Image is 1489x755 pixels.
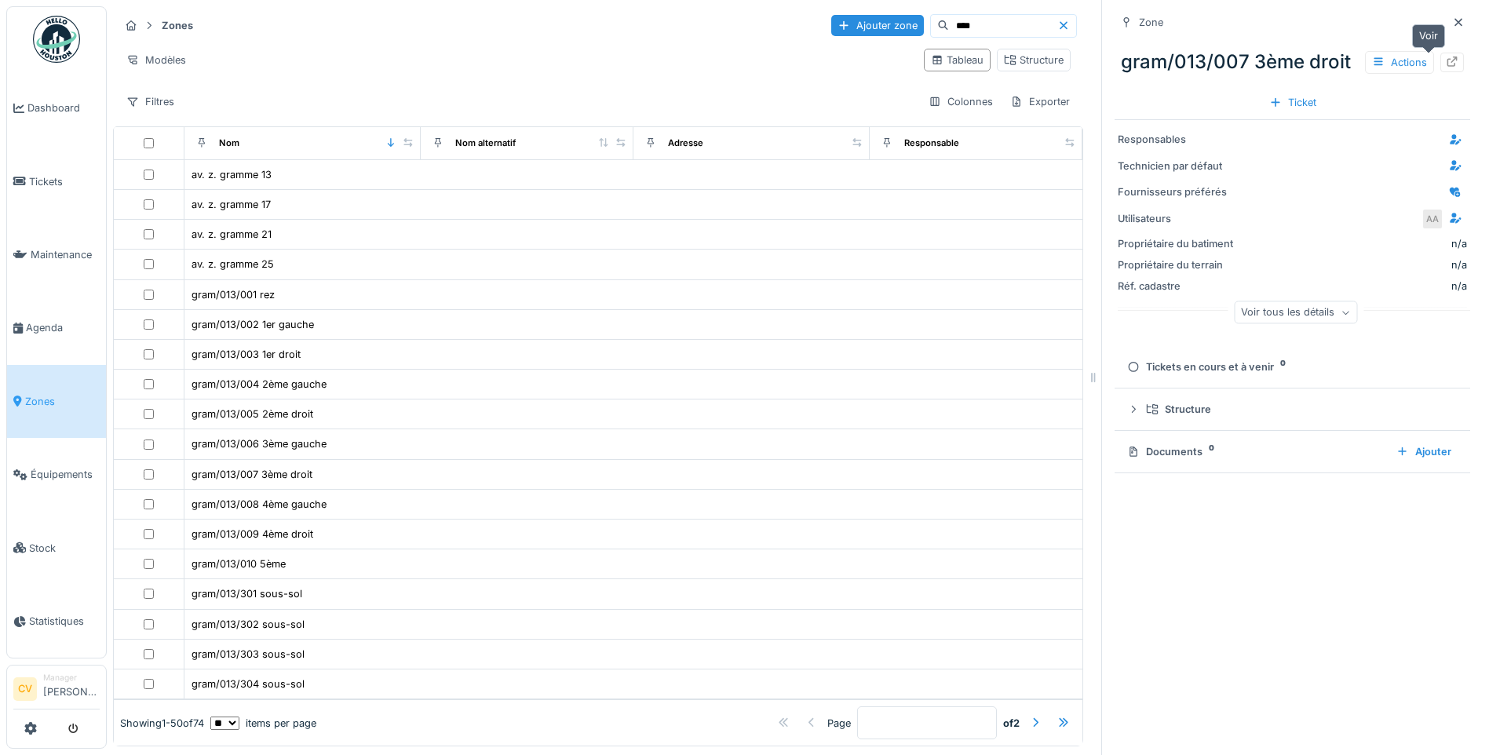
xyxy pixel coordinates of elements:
[25,394,100,409] span: Zones
[192,467,312,482] div: gram/013/007 3ème droit
[192,167,272,182] div: av. z. gramme 13
[119,90,181,113] div: Filtres
[219,137,239,150] div: Nom
[192,586,302,601] div: gram/013/301 sous-sol
[192,287,275,302] div: gram/013/001 rez
[668,137,703,150] div: Adresse
[27,100,100,115] span: Dashboard
[1412,24,1445,47] div: Voir
[192,317,314,332] div: gram/013/002 1er gauche
[192,497,327,512] div: gram/013/008 4ème gauche
[827,715,851,730] div: Page
[1146,402,1451,417] div: Structure
[1127,359,1451,374] div: Tickets en cours et à venir
[1234,301,1357,324] div: Voir tous les détails
[33,16,80,63] img: Badge_color-CXgf-gQk.svg
[192,257,274,272] div: av. z. gramme 25
[192,407,313,421] div: gram/013/005 2ème droit
[1118,211,1235,226] div: Utilisateurs
[120,715,204,730] div: Showing 1 - 50 of 74
[13,672,100,709] a: CV Manager[PERSON_NAME]
[455,137,516,150] div: Nom alternatif
[155,18,199,33] strong: Zones
[7,365,106,438] a: Zones
[192,617,305,632] div: gram/013/302 sous-sol
[1118,279,1235,294] div: Réf. cadastre
[1139,15,1163,30] div: Zone
[1421,208,1443,230] div: AA
[1121,395,1464,424] summary: Structure
[192,227,272,242] div: av. z. gramme 21
[7,511,106,584] a: Stock
[1004,53,1064,67] div: Structure
[7,291,106,364] a: Agenda
[1003,715,1020,730] strong: of 2
[192,647,305,662] div: gram/013/303 sous-sol
[192,677,305,691] div: gram/013/304 sous-sol
[1118,184,1235,199] div: Fournisseurs préférés
[7,218,106,291] a: Maintenance
[1118,236,1235,251] div: Propriétaire du batiment
[1365,51,1434,74] div: Actions
[43,672,100,706] li: [PERSON_NAME]
[1118,257,1235,272] div: Propriétaire du terrain
[931,53,984,67] div: Tableau
[29,174,100,189] span: Tickets
[1121,437,1464,466] summary: Documents0Ajouter
[7,585,106,658] a: Statistiques
[1242,257,1467,272] div: n/a
[1127,444,1384,459] div: Documents
[1118,132,1235,147] div: Responsables
[1242,279,1467,294] div: n/a
[210,715,316,730] div: items per page
[192,197,271,212] div: av. z. gramme 17
[7,438,106,511] a: Équipements
[43,672,100,684] div: Manager
[1003,90,1077,113] div: Exporter
[1263,92,1323,113] div: Ticket
[192,527,313,542] div: gram/013/009 4ème droit
[831,15,924,36] div: Ajouter zone
[1115,42,1470,82] div: gram/013/007 3ème droit
[1121,352,1464,381] summary: Tickets en cours et à venir0
[192,436,327,451] div: gram/013/006 3ème gauche
[192,377,327,392] div: gram/013/004 2ème gauche
[31,247,100,262] span: Maintenance
[29,541,100,556] span: Stock
[119,49,193,71] div: Modèles
[29,614,100,629] span: Statistiques
[13,677,37,701] li: CV
[922,90,1000,113] div: Colonnes
[7,71,106,144] a: Dashboard
[1451,236,1467,251] div: n/a
[1390,441,1458,462] div: Ajouter
[1118,159,1235,173] div: Technicien par défaut
[31,467,100,482] span: Équipements
[904,137,959,150] div: Responsable
[192,347,301,362] div: gram/013/003 1er droit
[7,144,106,217] a: Tickets
[192,556,286,571] div: gram/013/010 5ème
[26,320,100,335] span: Agenda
